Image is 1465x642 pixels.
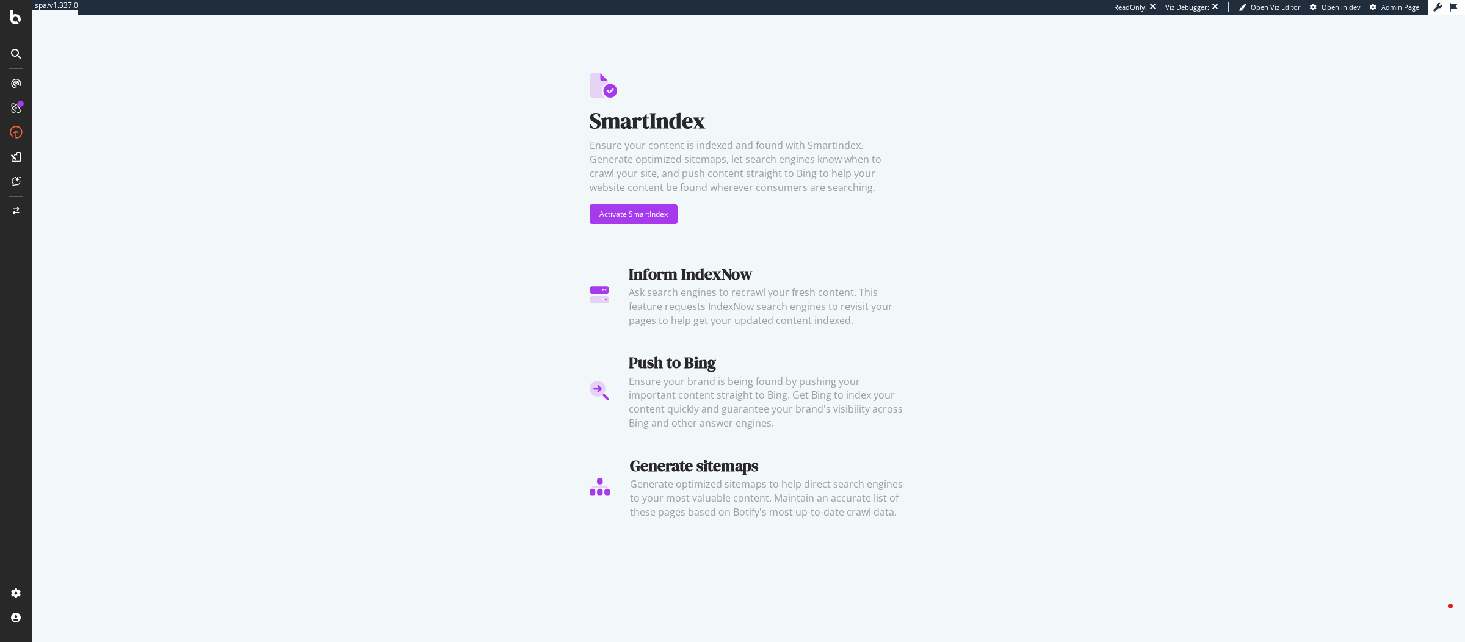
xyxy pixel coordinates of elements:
[629,352,907,374] div: Push to Bing
[629,263,907,286] div: Inform IndexNow
[630,477,907,519] div: Generate optimized sitemaps to help direct search engines to your most valuable content. Maintain...
[629,286,907,328] div: Ask search engines to recrawl your fresh content. This feature requests IndexNow search engines t...
[1165,2,1209,12] div: Viz Debugger:
[1239,2,1301,12] a: Open Viz Editor
[599,209,668,219] div: Activate SmartIndex
[590,73,617,98] img: SmartIndex
[590,352,609,430] img: Push to Bing
[1322,2,1361,12] span: Open in dev
[1310,2,1361,12] a: Open in dev
[629,375,907,430] div: Ensure your brand is being found by pushing your important content straight to Bing. Get Bing to ...
[590,263,609,328] img: Inform IndexNow
[590,204,678,224] button: Activate SmartIndex
[1114,2,1147,12] div: ReadOnly:
[1251,2,1301,12] span: Open Viz Editor
[630,455,907,477] div: Generate sitemaps
[590,139,907,194] div: Ensure your content is indexed and found with SmartIndex. Generate optimized sitemaps, let search...
[590,105,907,136] div: SmartIndex
[1370,2,1419,12] a: Admin Page
[1423,601,1453,630] iframe: Intercom live chat
[590,455,610,519] img: Generate sitemaps
[1381,2,1419,12] span: Admin Page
